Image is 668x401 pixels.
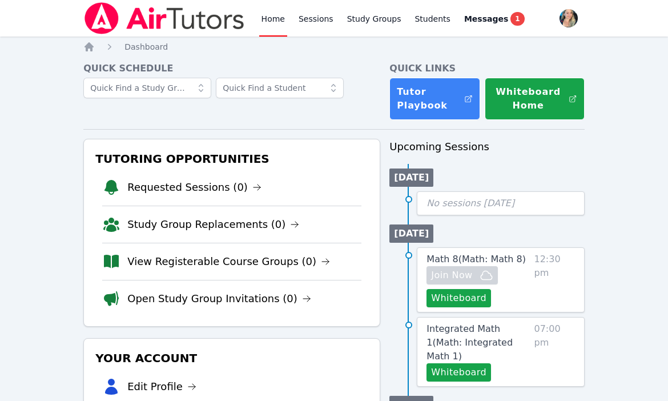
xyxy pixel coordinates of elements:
[83,62,380,75] h4: Quick Schedule
[426,254,526,264] span: Math 8 ( Math: Math 8 )
[389,169,433,187] li: [DATE]
[389,78,480,120] a: Tutor Playbook
[93,149,371,169] h3: Tutoring Opportunities
[431,268,472,282] span: Join Now
[485,78,585,120] button: Whiteboard Home
[216,78,344,98] input: Quick Find a Student
[426,322,529,363] a: Integrated Math 1(Math: Integrated Math 1)
[426,323,513,362] span: Integrated Math 1 ( Math: Integrated Math 1 )
[426,363,491,382] button: Whiteboard
[127,254,330,270] a: View Registerable Course Groups (0)
[389,224,433,243] li: [DATE]
[127,291,311,307] a: Open Study Group Invitations (0)
[127,216,299,232] a: Study Group Replacements (0)
[426,266,497,284] button: Join Now
[426,289,491,307] button: Whiteboard
[510,12,524,26] span: 1
[534,322,574,382] span: 07:00 pm
[534,252,574,307] span: 12:30 pm
[389,139,584,155] h3: Upcoming Sessions
[124,41,168,53] a: Dashboard
[83,41,585,53] nav: Breadcrumb
[426,198,514,208] span: No sessions [DATE]
[127,179,261,195] a: Requested Sessions (0)
[127,379,196,395] a: Edit Profile
[464,13,508,25] span: Messages
[83,78,211,98] input: Quick Find a Study Group
[93,348,371,368] h3: Your Account
[389,62,584,75] h4: Quick Links
[426,252,526,266] a: Math 8(Math: Math 8)
[124,42,168,51] span: Dashboard
[83,2,245,34] img: Air Tutors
